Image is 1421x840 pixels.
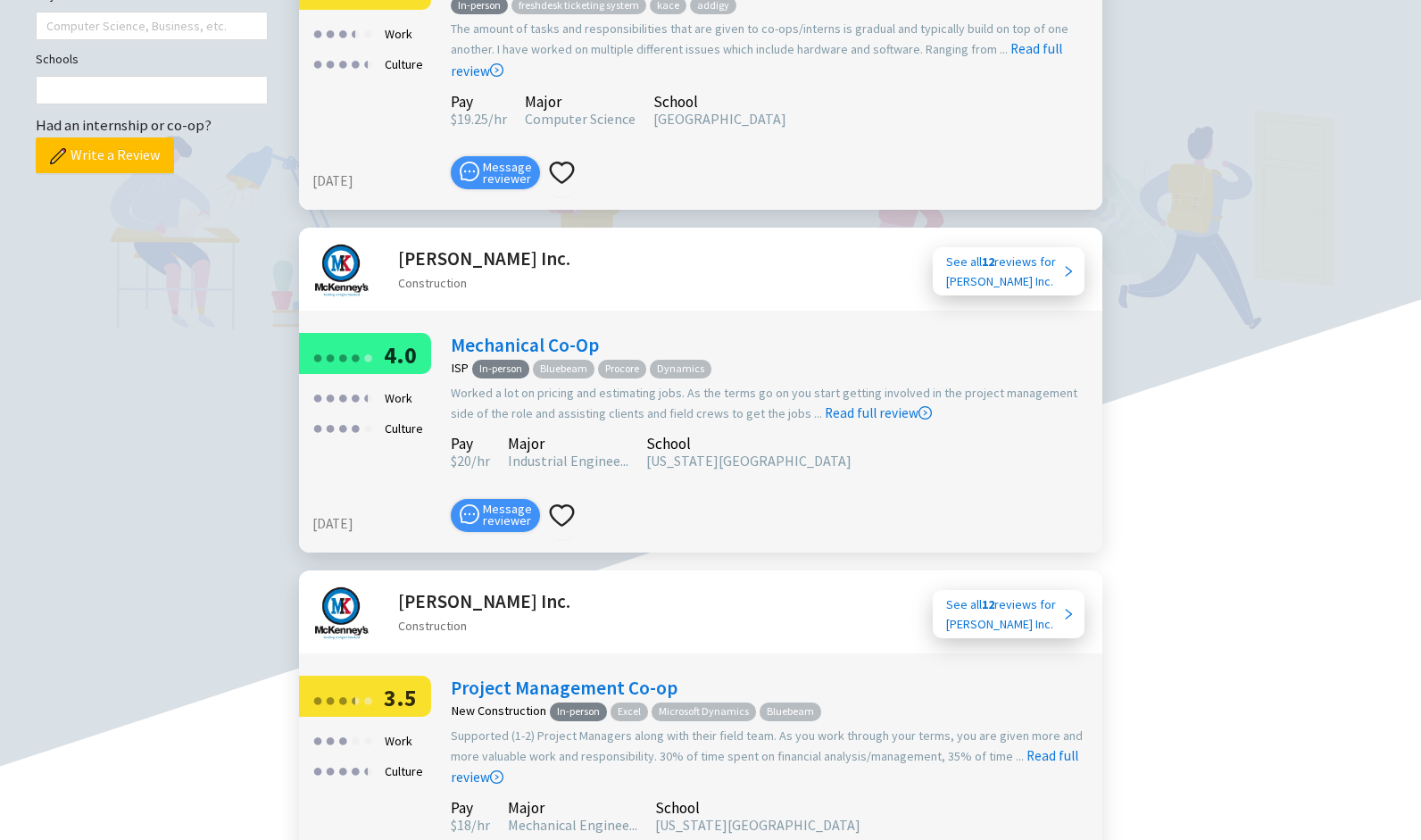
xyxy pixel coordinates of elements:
[451,726,1093,788] div: Supported (1-2) Project Managers along with their field team. As you work through your terms, you...
[451,437,490,450] div: Pay
[325,686,336,713] div: ●
[325,49,336,77] div: ●
[362,686,373,713] div: ●
[398,616,570,636] div: Construction
[36,49,79,69] label: Schools
[384,683,417,712] span: 3.5
[483,162,532,185] span: Message reviewer
[312,756,323,784] div: ●
[350,413,361,441] div: ●
[655,802,860,814] div: School
[646,437,852,450] div: School
[946,595,1062,634] div: See all reviews for [PERSON_NAME] Inc.
[379,383,418,413] div: Work
[312,383,323,411] div: ●
[490,770,503,784] span: right-circle
[350,686,361,713] div: ●
[508,437,628,450] div: Major
[451,816,457,834] span: $
[933,590,1084,638] a: See all12reviews for[PERSON_NAME] Inc.
[451,110,457,128] span: $
[760,703,821,721] span: Bluebeam
[550,703,607,721] span: In-person
[471,452,490,470] span: /hr
[362,383,368,411] div: ●
[653,110,786,128] span: [GEOGRAPHIC_DATA]
[337,49,348,77] div: ●
[946,252,1062,291] div: See all reviews for [PERSON_NAME] Inc.
[825,315,932,421] a: Read full review
[50,148,66,164] img: pencil.png
[451,19,1093,81] div: The amount of tasks and responsibilities that are given to co-ops/interns is gradual and typicall...
[452,362,469,374] div: ISP
[379,49,428,79] div: Culture
[350,49,361,77] div: ●
[71,144,160,166] span: Write a Review
[508,816,637,834] span: Mechanical Enginee...
[460,162,479,181] span: message
[653,96,786,108] div: School
[451,676,677,700] a: Project Management Co-op
[325,383,336,411] div: ●
[315,244,369,297] img: McKenney's Inc.
[379,19,418,49] div: Work
[655,816,860,834] span: [US_STATE][GEOGRAPHIC_DATA]
[652,703,756,721] span: Microsoft Dynamics
[350,19,355,46] div: ●
[1062,608,1075,620] span: right
[350,726,361,753] div: ●
[350,383,361,411] div: ●
[384,340,417,370] span: 4.0
[325,343,336,370] div: ●
[379,413,428,444] div: Culture
[312,726,323,753] div: ●
[362,413,373,441] div: ●
[451,110,488,128] span: 19.25
[1062,265,1075,278] span: right
[650,360,711,378] span: Dynamics
[337,686,348,713] div: ●
[611,703,648,721] span: Excel
[312,686,323,713] div: ●
[350,756,361,784] div: ●
[451,383,1093,424] div: Worked a lot on pricing and estimating jobs. As the terms go on you start getting involved in the...
[508,452,628,470] span: Industrial Enginee...
[337,413,348,441] div: ●
[549,160,575,186] span: heart
[525,96,636,108] div: Major
[460,504,479,524] span: message
[451,452,457,470] span: $
[337,726,348,753] div: ●
[549,503,575,528] span: heart
[362,383,373,411] div: ●
[312,170,442,192] div: [DATE]
[312,413,323,441] div: ●
[337,343,348,370] div: ●
[379,726,418,756] div: Work
[451,816,471,834] span: 18
[646,452,852,470] span: [US_STATE][GEOGRAPHIC_DATA]
[325,413,336,441] div: ●
[451,333,599,357] a: Mechanical Co-Op
[490,63,503,77] span: right-circle
[337,19,348,46] div: ●
[362,343,373,370] div: ●
[337,383,348,411] div: ●
[451,658,1078,786] a: Read full review
[312,49,323,77] div: ●
[398,244,570,273] h2: [PERSON_NAME] Inc.
[362,49,373,77] div: ●
[982,254,994,270] b: 12
[379,756,428,786] div: Culture
[325,756,336,784] div: ●
[362,756,368,784] div: ●
[362,49,368,77] div: ●
[918,406,932,420] span: right-circle
[337,756,348,784] div: ●
[508,802,637,814] div: Major
[315,586,369,640] img: McKenney's Inc.
[398,586,570,616] h2: [PERSON_NAME] Inc.
[451,802,490,814] div: Pay
[483,503,532,527] span: Message reviewer
[36,137,174,173] button: Write a Review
